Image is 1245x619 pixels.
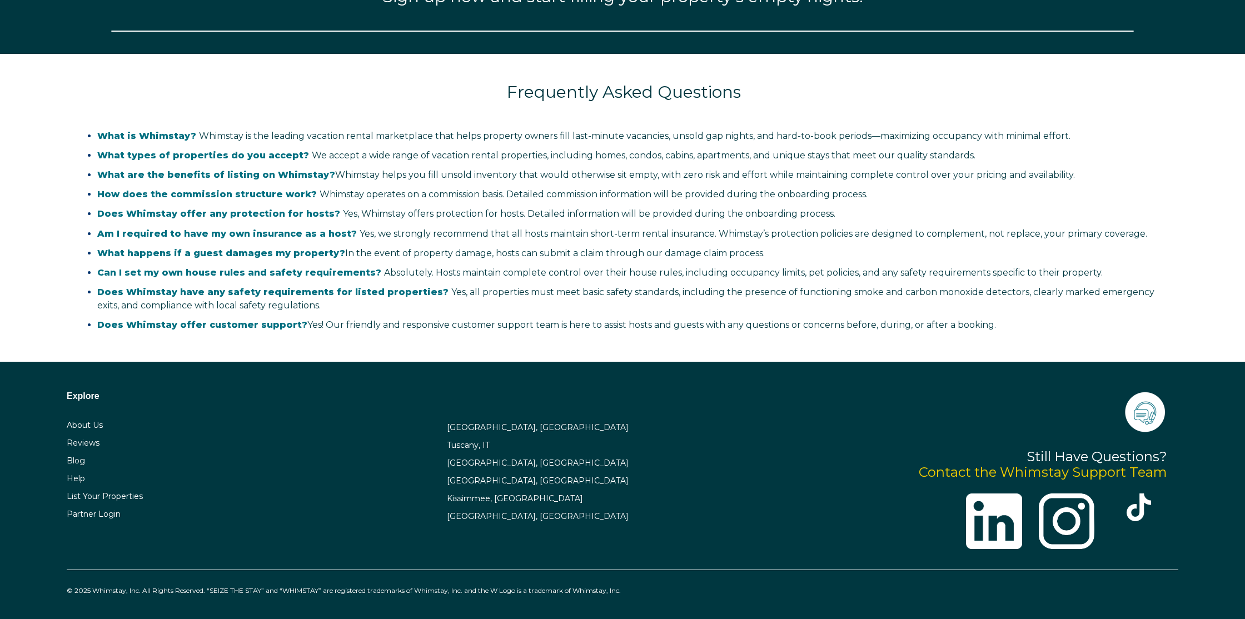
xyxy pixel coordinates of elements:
[447,440,490,450] a: Tuscany, IT
[97,150,975,161] span: We accept a wide range of vacation rental properties, including homes, condos, cabins, apartments...
[97,189,317,199] span: How does the commission structure work?
[1027,448,1167,465] span: Still Have Questions?
[67,473,85,483] a: Help
[67,491,143,501] a: List Your Properties
[97,228,1147,239] span: Yes, we strongly recommend that all hosts maintain short-term rental insurance. Whimstay’s protec...
[67,391,99,401] span: Explore
[1039,493,1095,550] img: instagram
[67,420,103,430] a: About Us
[97,131,1070,141] span: Whimstay is the leading vacation rental marketplace that helps property owners fill last-minute v...
[447,493,583,503] a: Kissimmee, [GEOGRAPHIC_DATA]
[67,509,121,519] a: Partner Login
[97,320,996,330] span: Yes! Our friendly and responsive customer support team is here to assist hosts and guests with an...
[447,422,629,432] a: [GEOGRAPHIC_DATA], [GEOGRAPHIC_DATA]
[67,456,85,466] a: Blog
[447,458,629,468] a: [GEOGRAPHIC_DATA], [GEOGRAPHIC_DATA]
[507,82,741,102] span: Frequently Asked Questions
[97,150,309,161] span: What types of properties do you accept?
[67,438,99,448] a: Reviews
[97,320,307,330] strong: Does Whimstay offer customer support?
[97,208,340,219] span: Does Whimstay offer any protection for hosts?
[447,476,629,486] a: [GEOGRAPHIC_DATA], [GEOGRAPHIC_DATA]
[97,169,335,180] strong: What are the benefits of listing on Whimstay?
[67,586,621,595] span: © 2025 Whimstay, Inc. All Rights Reserved. “SEIZE THE STAY” and “WHIMSTAY” are registered tradema...
[966,493,1022,550] img: linkedin-logo
[97,287,449,297] span: Does Whimstay have any safety requirements for listed properties?
[97,131,196,141] span: What is Whimstay?
[97,248,765,258] span: In the event of property damage, hosts can submit a claim through our damage claim process.
[97,189,868,199] span: Whimstay operates on a commission basis. Detailed commission information will be provided during ...
[919,464,1167,480] a: Contact the Whimstay Support Team
[97,228,357,239] span: Am I required to have my own insurance as a host?
[97,169,1075,180] span: Whimstay helps you fill unsold inventory that would otherwise sit empty, with zero risk and effor...
[1125,493,1153,521] img: tik-tok
[447,511,629,521] a: [GEOGRAPHIC_DATA], [GEOGRAPHIC_DATA]
[1123,390,1167,434] img: icons-21
[97,248,345,258] strong: What happens if a guest damages my property?
[97,287,1154,311] span: Yes, all properties must meet basic safety standards, including the presence of functioning smoke...
[97,267,1103,278] span: Absolutely. Hosts maintain complete control over their house rules, including occupancy limits, p...
[97,267,381,278] span: Can I set my own house rules and safety requirements?
[97,208,835,219] span: Yes, Whimstay offers protection for hosts. Detailed information will be provided during the onboa...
